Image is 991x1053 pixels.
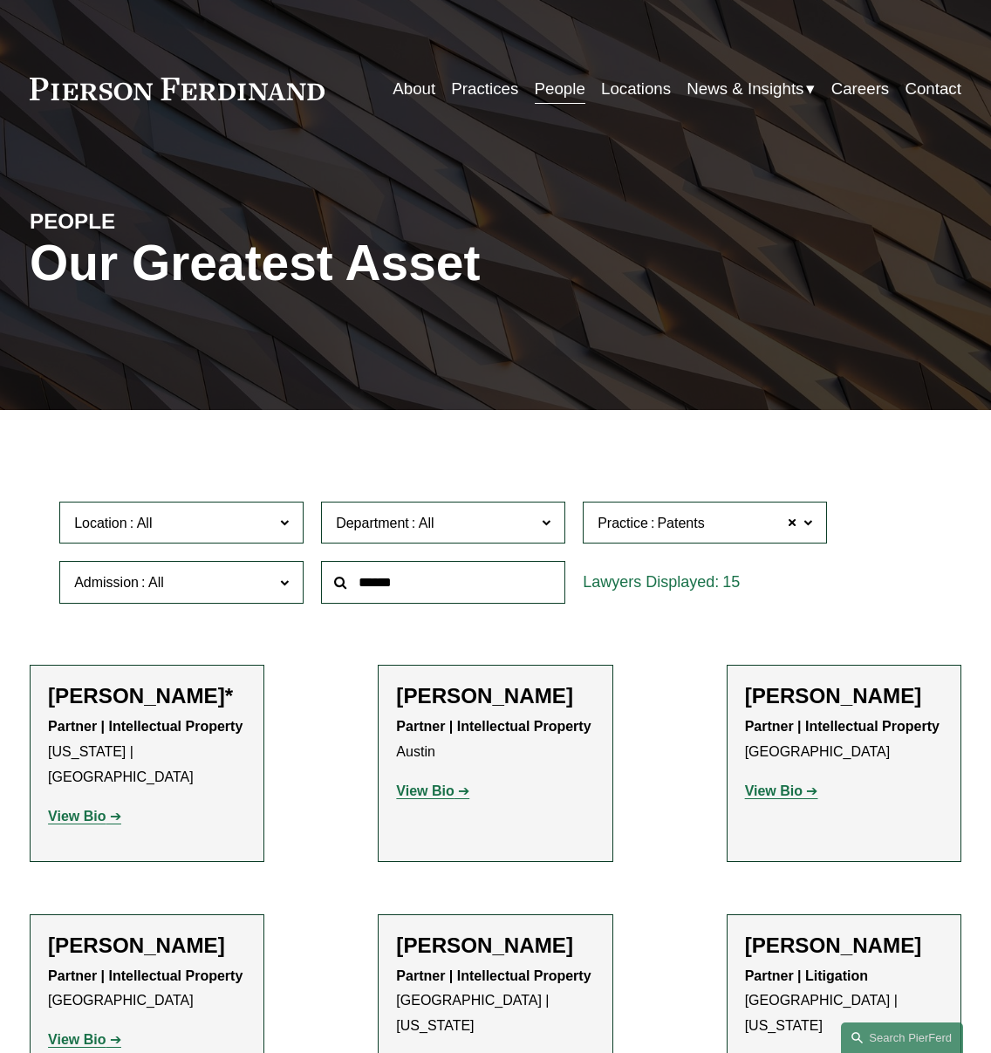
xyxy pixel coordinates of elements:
[48,1032,121,1047] a: View Bio
[396,964,594,1039] p: [GEOGRAPHIC_DATA] | [US_STATE]
[687,74,803,104] span: News & Insights
[30,209,263,236] h4: PEOPLE
[601,72,671,105] a: Locations
[48,719,243,734] strong: Partner | Intellectual Property
[745,715,943,765] p: [GEOGRAPHIC_DATA]
[48,683,246,708] h2: [PERSON_NAME]*
[841,1022,963,1053] a: Search this site
[745,683,943,708] h2: [PERSON_NAME]
[396,683,594,708] h2: [PERSON_NAME]
[535,72,585,105] a: People
[396,968,591,983] strong: Partner | Intellectual Property
[48,715,246,790] p: [US_STATE] | [GEOGRAPHIC_DATA]
[745,719,940,734] strong: Partner | Intellectual Property
[48,933,246,958] h2: [PERSON_NAME]
[74,516,127,530] span: Location
[451,72,518,105] a: Practices
[48,809,121,824] a: View Bio
[745,783,803,798] strong: View Bio
[48,809,106,824] strong: View Bio
[722,573,740,591] span: 15
[745,933,943,958] h2: [PERSON_NAME]
[745,783,818,798] a: View Bio
[396,783,469,798] a: View Bio
[657,512,704,535] span: Patents
[48,968,243,983] strong: Partner | Intellectual Property
[336,516,409,530] span: Department
[687,72,815,105] a: folder dropdown
[396,783,454,798] strong: View Bio
[905,72,961,105] a: Contact
[396,719,591,734] strong: Partner | Intellectual Property
[393,72,435,105] a: About
[48,1032,106,1047] strong: View Bio
[30,235,651,291] h1: Our Greatest Asset
[396,715,594,765] p: Austin
[598,516,648,530] span: Practice
[74,575,139,590] span: Admission
[745,968,868,983] strong: Partner | Litigation
[745,964,943,1039] p: [GEOGRAPHIC_DATA] | [US_STATE]
[48,964,246,1015] p: [GEOGRAPHIC_DATA]
[831,72,890,105] a: Careers
[396,933,594,958] h2: [PERSON_NAME]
